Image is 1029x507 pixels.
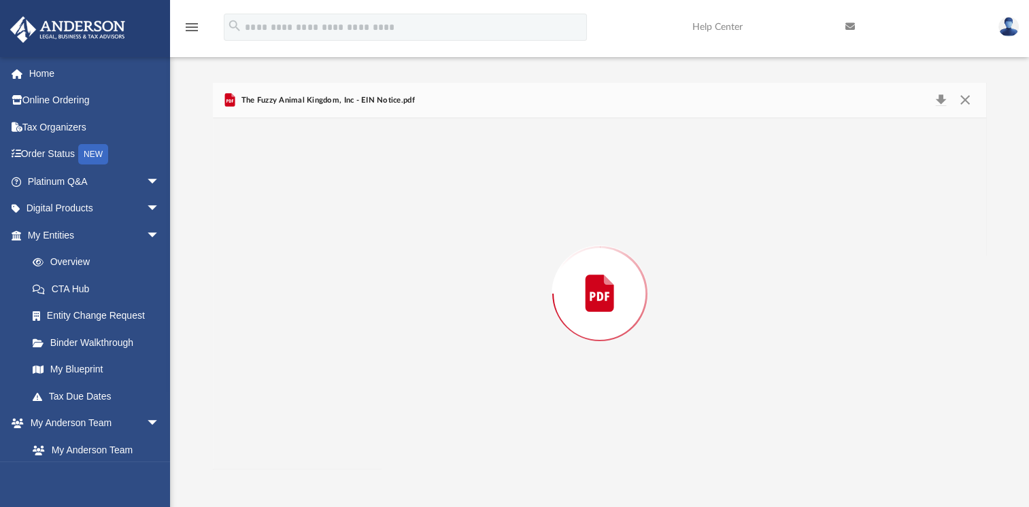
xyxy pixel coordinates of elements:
[10,222,180,249] a: My Entitiesarrow_drop_down
[928,91,953,110] button: Download
[19,302,180,330] a: Entity Change Request
[19,436,167,464] a: My Anderson Team
[19,275,180,302] a: CTA Hub
[146,168,173,196] span: arrow_drop_down
[184,26,200,35] a: menu
[10,141,180,169] a: Order StatusNEW
[146,222,173,249] span: arrow_drop_down
[146,410,173,438] span: arrow_drop_down
[213,83,986,470] div: Preview
[227,18,242,33] i: search
[10,195,180,222] a: Digital Productsarrow_drop_down
[6,16,129,43] img: Anderson Advisors Platinum Portal
[10,410,173,437] a: My Anderson Teamarrow_drop_down
[184,19,200,35] i: menu
[19,329,180,356] a: Binder Walkthrough
[78,144,108,164] div: NEW
[19,383,180,410] a: Tax Due Dates
[19,249,180,276] a: Overview
[19,356,173,383] a: My Blueprint
[10,60,180,87] a: Home
[998,17,1019,37] img: User Pic
[10,168,180,195] a: Platinum Q&Aarrow_drop_down
[146,195,173,223] span: arrow_drop_down
[10,87,180,114] a: Online Ordering
[10,113,180,141] a: Tax Organizers
[952,91,977,110] button: Close
[238,94,414,107] span: The Fuzzy Animal Kingdom, Inc - EIN Notice.pdf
